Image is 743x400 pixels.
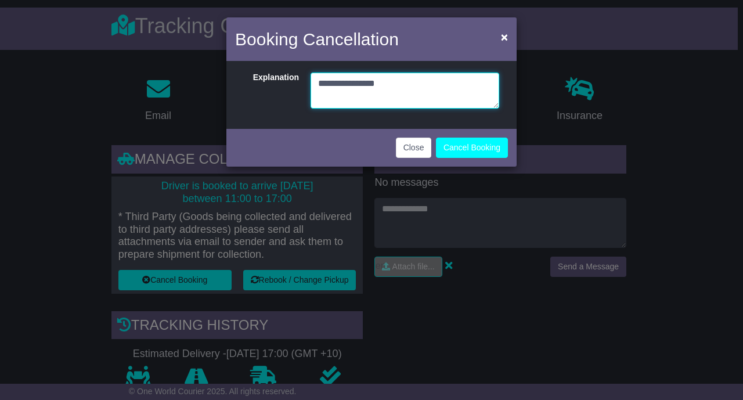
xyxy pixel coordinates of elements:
button: Close [396,138,432,158]
h4: Booking Cancellation [235,26,399,52]
label: Explanation [238,73,305,106]
button: Cancel Booking [436,138,508,158]
span: × [501,30,508,44]
button: Close [495,25,514,49]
